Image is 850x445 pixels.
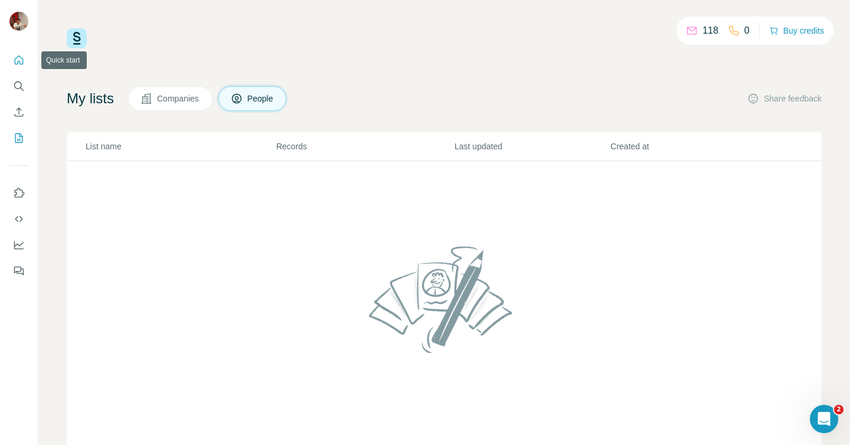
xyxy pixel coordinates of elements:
[247,93,274,104] span: People
[769,22,824,39] button: Buy credits
[9,127,28,149] button: My lists
[834,405,844,414] span: 2
[9,208,28,230] button: Use Surfe API
[702,24,718,38] p: 118
[9,234,28,256] button: Dashboard
[9,12,28,31] img: Avatar
[364,236,525,362] img: No lists found
[86,140,275,152] p: List name
[9,102,28,123] button: Enrich CSV
[610,140,765,152] p: Created at
[157,93,200,104] span: Companies
[455,140,609,152] p: Last updated
[747,93,822,104] button: Share feedback
[9,76,28,97] button: Search
[9,50,28,71] button: Quick start
[67,28,87,48] img: Surfe Logo
[67,89,114,108] h4: My lists
[810,405,838,433] iframe: Intercom live chat
[744,24,750,38] p: 0
[9,260,28,282] button: Feedback
[9,182,28,204] button: Use Surfe on LinkedIn
[276,140,453,152] p: Records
